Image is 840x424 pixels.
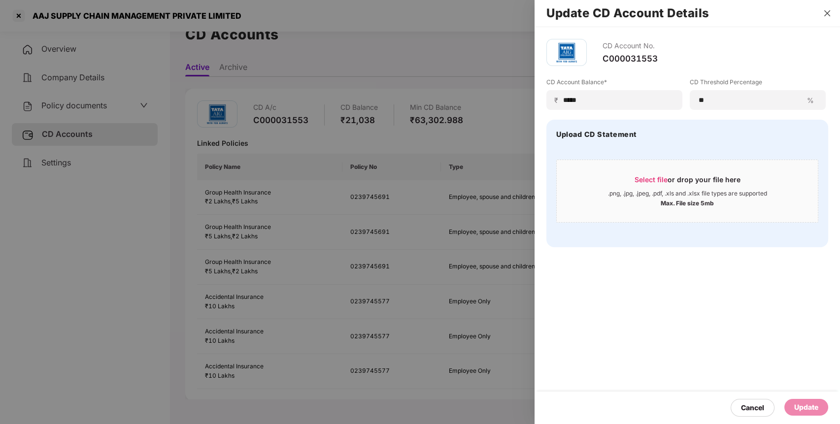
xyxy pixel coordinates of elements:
[603,39,658,53] div: CD Account No.
[635,175,740,190] div: or drop your file here
[557,167,818,215] span: Select fileor drop your file here.png, .jpg, .jpeg, .pdf, .xls and .xlsx file types are supported...
[546,8,828,19] h2: Update CD Account Details
[554,96,562,105] span: ₹
[635,175,668,184] span: Select file
[661,197,714,207] div: Max. File size 5mb
[552,38,581,67] img: tatag.png
[741,402,764,413] div: Cancel
[608,190,767,197] div: .png, .jpg, .jpeg, .pdf, .xls and .xlsx file types are supported
[823,9,831,17] span: close
[603,53,658,64] div: C000031553
[690,78,826,90] label: CD Threshold Percentage
[820,9,834,18] button: Close
[803,96,818,105] span: %
[794,402,818,413] div: Update
[546,78,682,90] label: CD Account Balance*
[556,130,637,139] h4: Upload CD Statement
